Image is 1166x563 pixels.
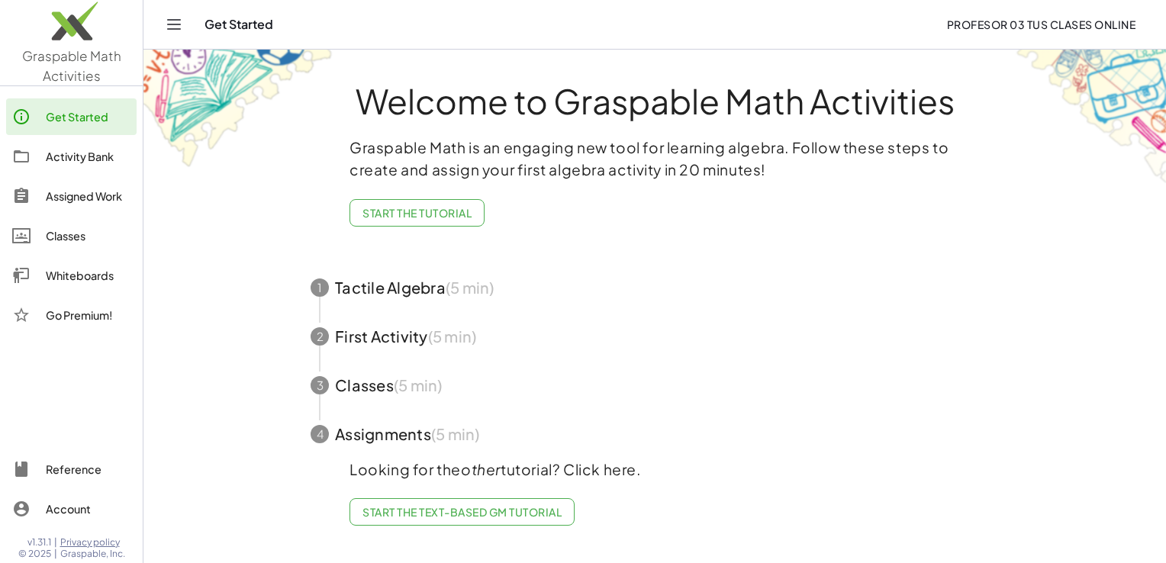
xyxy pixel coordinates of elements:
[60,548,125,560] span: Graspable, Inc.
[46,500,130,518] div: Account
[143,48,334,169] img: get-started-bg-ul-Ceg4j33I.png
[946,18,1135,31] span: Profesor 03 Tus Clases Online
[46,108,130,126] div: Get Started
[311,425,329,443] div: 4
[46,187,130,205] div: Assigned Work
[18,548,51,560] span: © 2025
[6,257,137,294] a: Whiteboards
[6,217,137,254] a: Classes
[282,83,1027,118] h1: Welcome to Graspable Math Activities
[162,12,186,37] button: Toggle navigation
[46,147,130,166] div: Activity Bank
[461,460,501,478] em: other
[6,451,137,487] a: Reference
[54,548,57,560] span: |
[60,536,125,549] a: Privacy policy
[292,361,1017,410] button: 3Classes(5 min)
[292,263,1017,312] button: 1Tactile Algebra(5 min)
[46,460,130,478] div: Reference
[349,498,575,526] a: Start the Text-based GM Tutorial
[6,178,137,214] a: Assigned Work
[6,98,137,135] a: Get Started
[362,206,472,220] span: Start the Tutorial
[6,138,137,175] a: Activity Bank
[27,536,51,549] span: v1.31.1
[934,11,1148,38] button: Profesor 03 Tus Clases Online
[6,491,137,527] a: Account
[362,505,562,519] span: Start the Text-based GM Tutorial
[46,266,130,285] div: Whiteboards
[46,227,130,245] div: Classes
[54,536,57,549] span: |
[46,306,130,324] div: Go Premium!
[292,410,1017,458] button: 4Assignments(5 min)
[311,376,329,394] div: 3
[311,278,329,297] div: 1
[349,137,960,181] p: Graspable Math is an engaging new tool for learning algebra. Follow these steps to create and ass...
[311,327,329,346] div: 2
[349,199,485,227] button: Start the Tutorial
[292,312,1017,361] button: 2First Activity(5 min)
[349,458,960,481] p: Looking for the tutorial? Click here.
[22,47,121,84] span: Graspable Math Activities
